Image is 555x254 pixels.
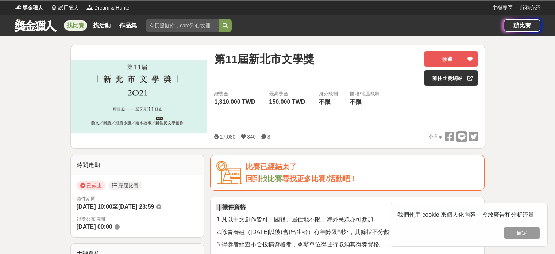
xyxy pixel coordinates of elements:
[112,204,118,210] span: 至
[77,181,105,190] span: 已截止
[71,45,207,148] img: Cover Image
[15,4,43,12] a: Logo獎金獵人
[108,181,142,190] a: 歷屆比賽
[90,20,113,31] a: 找活動
[23,4,43,12] span: 獎金獵人
[214,51,314,67] span: 第11屆新北市文學獎
[220,134,235,140] span: 17,080
[216,241,385,247] span: 3.得獎者經查不合投稿資格者，承辦單位得逕行取消其得獎資格。
[216,204,246,210] strong: ｜徵件資格
[216,229,407,235] span: 2.除青春組（[DATE]以後(含)出生者）有年齡限制外，其餘採不分齡徵文。
[424,51,478,67] button: 收藏
[216,161,242,185] img: Icon
[214,90,257,98] span: 總獎金
[86,4,93,11] img: Logo
[58,4,79,12] span: 試用獵人
[269,99,305,105] span: 150,000 TWD
[71,155,204,175] div: 時間走期
[424,70,478,86] a: 前往比賽網站
[64,20,87,31] a: 找比賽
[319,99,331,105] span: 不限
[246,175,260,183] span: 回到
[214,99,255,105] span: 1,310,000 TWD
[504,19,540,32] a: 辦比賽
[50,4,58,11] img: Logo
[260,175,282,183] a: 找比賽
[429,132,443,143] span: 分享至
[86,4,131,12] a: LogoDream & Hunter
[77,216,199,223] span: 得獎公布時間
[94,4,131,12] span: Dream & Hunter
[319,90,338,98] div: 身分限制
[247,134,255,140] span: 340
[267,134,270,140] span: 8
[520,4,540,12] a: 服務介紹
[77,204,112,210] span: [DATE] 10:00
[282,175,357,183] span: 尋找更多比賽/活動吧！
[116,20,140,31] a: 作品集
[146,19,219,32] input: 有長照挺你，care到心坎裡！青春出手，拍出照顧 影音徵件活動
[246,161,478,173] div: 比賽已經結束了
[77,224,112,230] span: [DATE] 00:00
[216,216,379,223] span: 1.凡以中文創作皆可，國籍、居住地不限，海外民眾亦可參加。
[397,212,540,218] span: 我們使用 cookie 來個人化內容、投放廣告和分析流量。
[50,4,79,12] a: Logo試用獵人
[504,227,540,239] button: 確定
[118,204,154,210] span: [DATE] 23:59
[492,4,513,12] a: 主辦專區
[77,196,96,201] span: 徵件期間
[350,99,362,105] span: 不限
[15,4,22,11] img: Logo
[269,90,307,98] span: 最高獎金
[350,90,380,98] div: 國籍/地區限制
